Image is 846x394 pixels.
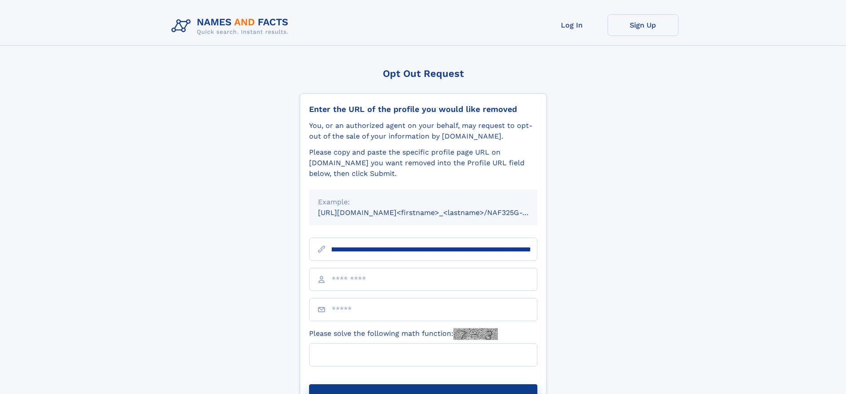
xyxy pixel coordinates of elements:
[608,14,679,36] a: Sign Up
[318,208,554,217] small: [URL][DOMAIN_NAME]<firstname>_<lastname>/NAF325G-xxxxxxxx
[309,120,537,142] div: You, or an authorized agent on your behalf, may request to opt-out of the sale of your informatio...
[309,104,537,114] div: Enter the URL of the profile you would like removed
[318,197,528,207] div: Example:
[309,147,537,179] div: Please copy and paste the specific profile page URL on [DOMAIN_NAME] you want removed into the Pr...
[536,14,608,36] a: Log In
[168,14,296,38] img: Logo Names and Facts
[300,68,547,79] div: Opt Out Request
[309,328,498,340] label: Please solve the following math function:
